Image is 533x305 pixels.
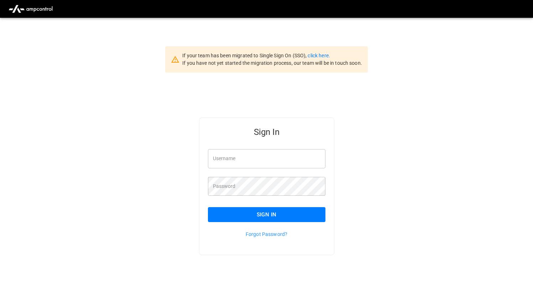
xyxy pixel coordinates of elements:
button: Sign In [208,207,325,222]
a: click here. [308,53,330,58]
span: If you have not yet started the migration process, our team will be in touch soon. [182,60,362,66]
span: If your team has been migrated to Single Sign On (SSO), [182,53,308,58]
img: ampcontrol.io logo [6,2,56,16]
p: Forgot Password? [208,231,325,238]
h5: Sign In [208,126,325,138]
